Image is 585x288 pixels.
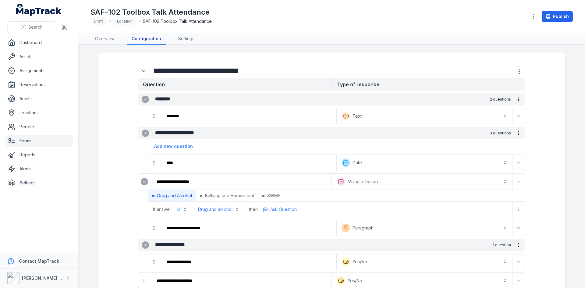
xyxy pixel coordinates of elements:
span: then [249,206,258,212]
span: Drug and Alcohol [157,193,192,199]
button: Text [338,109,511,123]
button: =Drug and Alcohol [148,190,196,201]
a: Assets [5,51,73,63]
button: Expand [514,276,523,286]
strong: Question [138,78,331,91]
strong: [PERSON_NAME] Group [22,276,72,281]
a: People [5,121,73,133]
button: Publish [542,11,573,22]
button: more-detail [513,66,525,77]
div: drag [148,256,160,268]
button: Expand [142,96,149,103]
button: Expand [514,257,523,267]
svg: drag [152,114,157,119]
a: Settings [5,177,73,189]
svg: drag [152,160,157,165]
button: more-detail [513,240,524,250]
span: Bullying and Harassment [205,193,254,199]
svg: drag [142,278,147,283]
svg: drag [152,259,157,264]
span: Ask Question [270,206,297,212]
div: :r2i4:-form-item-label [138,176,151,188]
h1: SAF-102 Toolbox Talk Attendance [90,7,212,17]
button: Yes/No [338,255,511,268]
a: Alerts [5,163,73,175]
a: Dashboard [5,37,73,49]
span: Search [28,24,43,30]
button: =SWMS [258,190,285,201]
svg: drag [152,226,157,230]
button: Expand [142,241,149,249]
span: If answer [153,206,171,212]
button: Expand [138,65,150,77]
button: Is [174,204,191,215]
div: drag [148,157,160,169]
div: :r2hu:-form-item-label [161,156,335,169]
button: Expand [514,158,523,168]
button: Search [7,21,56,33]
strong: = [262,193,265,199]
div: :r2jr:-form-item-label [152,274,330,287]
div: :r2i5:-form-item-label [152,175,330,188]
strong: = [200,193,203,199]
strong: Type of response [331,78,525,91]
button: more-detail [260,205,300,214]
button: Expand [141,178,148,185]
button: =Bullying and Harassment [196,190,258,201]
div: drag [148,110,160,122]
a: Reports [5,149,73,161]
button: Multiple Option [333,175,511,188]
button: more-detail [513,128,524,138]
button: Yes/No [333,274,511,287]
button: Expand [514,111,523,121]
a: MapTrack [16,4,62,16]
a: Reservations [5,79,73,91]
div: Draft [90,17,107,26]
a: Audits [5,93,73,105]
div: :r2ja:-form-item-label [161,221,335,235]
button: Expand [514,223,523,233]
a: Locations [5,107,73,119]
button: more-detail [514,204,523,214]
strong: = [152,193,155,199]
button: Add new question [150,140,197,152]
span: 0 questions [490,131,511,136]
button: more-detail [513,94,524,105]
div: :r2hk:-form-item-label [161,109,335,123]
button: Expand [514,177,523,187]
span: SWMS [267,193,281,199]
span: Add new question [154,143,193,149]
button: Drug and alcohol [194,204,243,215]
strong: Contact MapTrack [19,258,59,264]
a: Configuration [127,33,166,45]
button: Date [338,156,511,169]
span: 1 question [493,243,511,247]
a: Assignments [5,65,73,77]
div: :r2h8:-form-item-label [138,65,151,77]
a: Forms [5,135,73,147]
div: :r2jl:-form-item-label [161,255,335,268]
span: SAF-102 Toolbox Talk Attendance [143,18,212,24]
a: Overview [90,33,119,45]
div: Location [113,17,136,26]
span: 2 questions [490,97,511,102]
button: Expand [142,130,149,137]
a: Settings [173,33,199,45]
div: drag [138,275,151,287]
button: Paragraph [338,221,511,235]
div: drag [148,222,160,234]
